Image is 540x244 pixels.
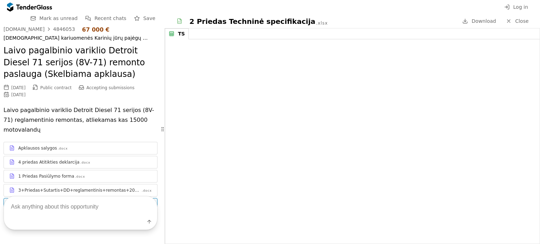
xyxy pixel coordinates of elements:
[80,160,90,165] div: .docx
[4,26,75,32] a: [DOMAIN_NAME]4846053
[132,14,157,23] button: Save
[4,105,157,135] p: Laivo pagalbinio variklio Detroit Diesel 71 serijos (8V-71) reglamentinio remontas, atliekamas ka...
[40,85,72,90] span: Public contract
[95,15,127,21] span: Recent chats
[4,27,45,32] div: [DOMAIN_NAME]
[83,14,129,23] button: Recent chats
[82,26,109,33] div: 67 000 €
[11,92,26,97] div: [DATE]
[460,17,498,26] a: Download
[18,173,74,179] div: 1 Priedas Pasiūlymo forma
[4,142,157,154] a: Apklausos salygos.docx
[18,159,79,165] div: 4 priedas Atitikties deklarcija
[4,156,157,169] a: 4 priedas Atitikties deklarcija.docx
[58,146,68,151] div: .docx
[316,20,328,26] div: .xlsx
[4,45,157,80] h2: Laivo pagalbinio variklio Detroit Diesel 71 serijos (8V-71) remonto paslauga (Skelbiama apklausa)
[4,170,157,183] a: 1 Priedas Pasiūlymo forma.docx
[75,174,85,179] div: .docx
[86,85,135,90] span: Accepting submissions
[178,31,185,37] div: TS
[515,18,528,24] span: Close
[28,14,80,23] button: Mark as unread
[53,27,75,32] div: 4846053
[39,15,78,21] span: Mark as unread
[18,145,57,151] div: Apklausos salygos
[189,17,315,26] div: 2 Priedas Techninė specifikacija
[513,4,528,10] span: Log in
[4,35,157,41] div: [DEMOGRAPHIC_DATA] kariuomenės Karinių jūrų pajėgų Logistikos tarnyba
[502,3,530,12] button: Log in
[11,85,26,90] div: [DATE]
[502,17,533,26] a: Close
[471,18,496,24] span: Download
[143,15,155,21] span: Save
